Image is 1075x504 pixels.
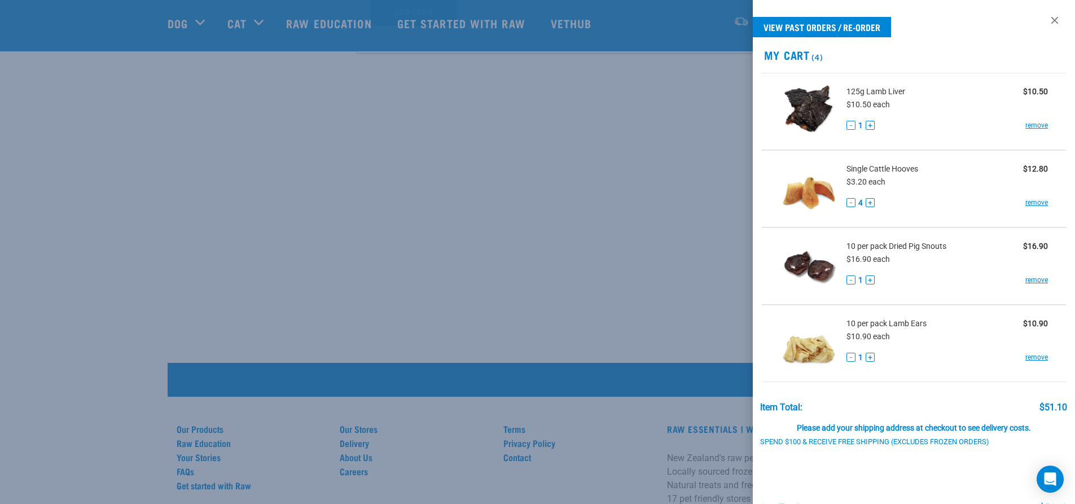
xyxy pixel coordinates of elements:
[846,86,905,98] span: 125g Lamb Liver
[1023,319,1048,328] strong: $10.90
[858,352,863,363] span: 1
[858,197,863,209] span: 4
[1025,120,1048,130] a: remove
[1025,275,1048,285] a: remove
[846,198,855,207] button: -
[846,240,946,252] span: 10 per pack Dried Pig Snouts
[760,438,1003,446] div: Spend $100 & Receive Free Shipping (Excludes Frozen Orders)
[780,314,838,372] img: Lamb Ears
[866,198,875,207] button: +
[780,237,838,295] img: Dried Pig Snouts
[866,275,875,284] button: +
[846,353,855,362] button: -
[1023,164,1048,173] strong: $12.80
[1023,87,1048,96] strong: $10.50
[866,121,875,130] button: +
[760,413,1067,433] div: Please add your shipping address at checkout to see delivery costs.
[1023,242,1048,251] strong: $16.90
[780,160,838,218] img: Cattle Hooves
[846,177,885,186] span: $3.20 each
[846,255,890,264] span: $16.90 each
[1025,352,1048,362] a: remove
[846,332,890,341] span: $10.90 each
[753,17,891,37] a: View past orders / re-order
[846,275,855,284] button: -
[846,163,918,175] span: Single Cattle Hooves
[858,274,863,286] span: 1
[1039,402,1067,413] div: $51.10
[846,121,855,130] button: -
[846,318,927,330] span: 10 per pack Lamb Ears
[858,120,863,132] span: 1
[810,55,823,59] span: (4)
[1025,198,1048,208] a: remove
[846,100,890,109] span: $10.50 each
[760,402,802,413] div: Item Total:
[780,82,838,141] img: Lamb Liver
[1037,466,1064,493] div: Open Intercom Messenger
[866,353,875,362] button: +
